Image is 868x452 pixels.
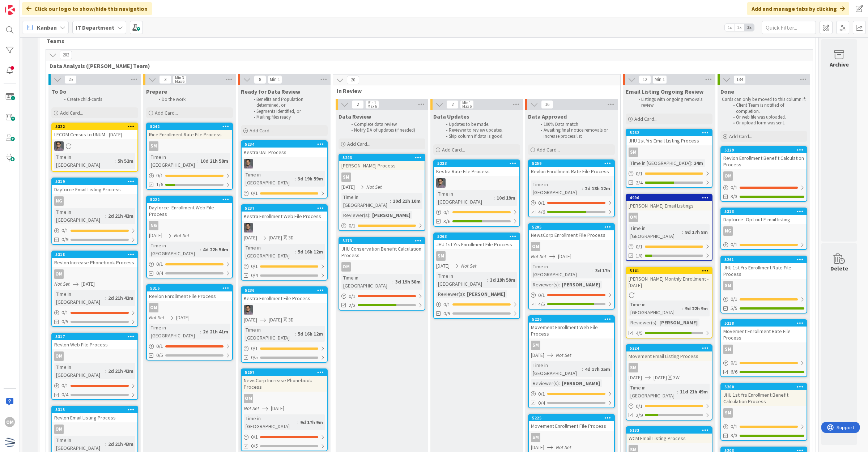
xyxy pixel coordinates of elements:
div: SM [626,363,712,372]
div: 5233Kestra Rate File Process [434,160,519,176]
span: [DATE] [269,234,282,242]
div: CS [242,223,327,233]
span: [DATE] [244,234,257,242]
div: Min 3 [175,76,184,80]
div: Min 1 [462,101,471,105]
div: 5205NewsCorp Enrollment File Process [529,224,614,240]
div: 5273 [342,238,425,243]
div: OM [721,171,807,181]
div: 5261 [724,257,807,262]
div: 5141 [626,268,712,274]
div: 5133WCM Email Listing Process [626,427,712,443]
div: Time in [GEOGRAPHIC_DATA] [244,244,295,260]
div: Time in [GEOGRAPHIC_DATA] [629,224,682,240]
div: 9d 17h 8m [683,228,710,236]
span: 16 [541,100,553,109]
div: SM [339,172,425,182]
div: 5263JHU 1st Yrs Enrollment File Process [434,233,519,249]
span: 202 [60,51,72,59]
div: 0/1 [721,183,807,192]
span: : [115,157,116,165]
div: 5261JHU 1st Yrs Enrollment Rate File Process [721,256,807,279]
div: Kestra Rate File Process [434,167,519,176]
span: 25 [64,75,77,84]
div: OM [723,171,733,181]
div: Time in [GEOGRAPHIC_DATA] [629,159,691,167]
div: Time in [GEOGRAPHIC_DATA] [341,193,390,209]
li: Client Team is notified of completion. [729,102,806,114]
div: 5316 [147,285,232,291]
span: 0 / 1 [636,243,643,251]
li: Benefits and Population determined, or [250,97,327,108]
div: 5259Revlon Enrollment Rate File Process [529,160,614,176]
div: 0/1 [529,199,614,208]
div: OM [52,269,137,279]
img: CS [244,223,253,233]
div: 5229 [721,147,807,153]
div: Max 6 [462,105,472,108]
span: [DATE] [149,232,162,239]
input: Quick Filter... [762,21,816,34]
div: 3D [288,234,294,242]
div: 5234 [245,142,327,147]
img: CS [244,305,253,315]
span: Ready for Data Review [241,88,300,95]
div: 5317Revlon Web File Process [52,333,137,349]
div: 5262 [626,129,712,136]
div: [PERSON_NAME] Process [339,161,425,170]
span: Add Card... [537,146,560,153]
div: 5224 [626,345,712,351]
div: 0/1 [721,358,807,367]
div: 5229 [724,148,807,153]
div: 24m [692,159,705,167]
div: CS [434,178,519,188]
span: 2 [446,100,459,109]
div: Time in [GEOGRAPHIC_DATA] [54,208,105,224]
div: 5313 [724,209,807,214]
div: 5222 [150,197,232,202]
div: OM [626,213,712,222]
li: 100% Data match [537,121,614,127]
div: 5225 [529,415,614,421]
span: Data Updates [433,113,469,120]
div: Rice Enrollment Rate File Process [147,130,232,139]
b: IT Department [76,24,114,31]
li: Complete data review [347,121,424,127]
div: SM [721,281,807,290]
span: 0 / 1 [731,241,737,248]
span: 3/6 [443,218,450,225]
span: : [200,246,201,253]
i: Not Set [174,232,190,239]
span: : [390,197,391,205]
div: Time in [GEOGRAPHIC_DATA] [54,153,115,169]
div: OM [339,262,425,272]
span: : [691,159,692,167]
div: 5316Revlon Enrollment File Process [147,285,232,301]
div: 0/1 [147,260,232,269]
span: 1x [725,24,735,31]
img: CS [436,178,446,188]
span: 3x [744,24,754,31]
span: Email Listing Ongoing Review [626,88,703,95]
div: Revlon Increase Phonebook Process [52,258,137,267]
div: 5205 [532,225,614,230]
span: [DATE] [436,262,450,270]
div: 5236 [242,287,327,294]
div: OM [529,242,614,251]
div: 5226Movement Enrollment Web File Process [529,316,614,338]
span: : [682,228,683,236]
div: 5318Revlon Increase Phonebook Process [52,251,137,267]
div: 0/1 [721,240,807,249]
div: 5d 16h 12m [296,248,325,256]
img: Visit kanbanzone.com [5,5,15,15]
div: 0/1 [626,242,712,251]
div: Revlon Enrollment Rate File Process [529,167,614,176]
div: Time in [GEOGRAPHIC_DATA] [531,263,592,278]
div: 0/1 [434,300,519,309]
div: 3d 19h 59m [296,175,325,183]
div: OM [52,351,137,361]
div: Dayforce- Opt out E-mail listing [721,215,807,224]
div: SM [529,341,614,350]
div: Time in [GEOGRAPHIC_DATA] [149,153,197,169]
span: Support [15,1,33,10]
